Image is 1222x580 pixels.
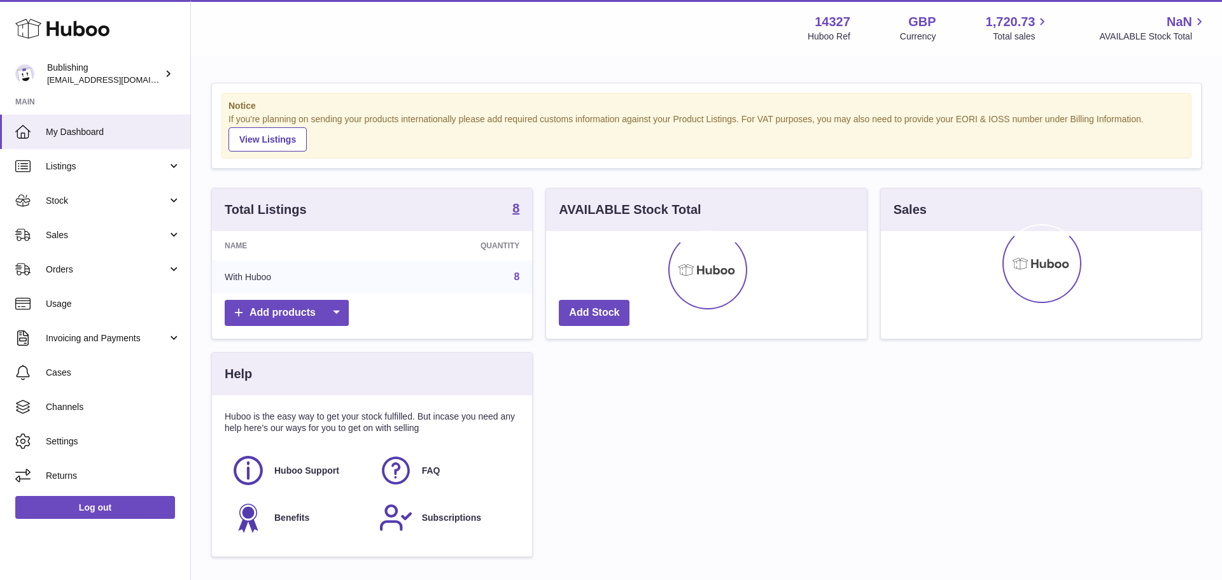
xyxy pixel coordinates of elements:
a: Benefits [231,500,366,535]
h3: Help [225,365,252,383]
img: internalAdmin-14327@internal.huboo.com [15,64,34,83]
a: Huboo Support [231,453,366,488]
a: 8 [514,271,519,282]
div: Bublishing [47,62,162,86]
span: Stock [46,195,167,207]
span: Listings [46,160,167,173]
th: Name [212,231,381,260]
span: Invoicing and Payments [46,332,167,344]
div: If you're planning on sending your products internationally please add required customs informati... [228,113,1184,152]
a: Add Stock [559,300,629,326]
a: View Listings [228,127,307,152]
span: Returns [46,470,181,482]
span: Usage [46,298,181,310]
span: [EMAIL_ADDRESS][DOMAIN_NAME] [47,74,187,85]
strong: 14327 [815,13,850,31]
a: 8 [512,202,519,217]
a: Log out [15,496,175,519]
span: Sales [46,229,167,241]
span: Orders [46,264,167,276]
strong: 8 [512,202,519,215]
span: NaN [1167,13,1192,31]
span: FAQ [422,465,440,477]
th: Quantity [381,231,533,260]
h3: Total Listings [225,201,307,218]
div: Currency [900,31,936,43]
strong: GBP [908,13,936,31]
strong: Notice [228,100,1184,112]
span: 1,720.73 [986,13,1036,31]
a: Add products [225,300,349,326]
a: FAQ [379,453,514,488]
span: Subscriptions [422,512,481,524]
span: Benefits [274,512,309,524]
p: Huboo is the easy way to get your stock fulfilled. But incase you need any help here's our ways f... [225,411,519,435]
span: Settings [46,435,181,448]
span: Cases [46,367,181,379]
a: 1,720.73 Total sales [986,13,1050,43]
span: Channels [46,401,181,413]
h3: AVAILABLE Stock Total [559,201,701,218]
a: NaN AVAILABLE Stock Total [1099,13,1207,43]
a: Subscriptions [379,500,514,535]
span: My Dashboard [46,126,181,138]
span: Total sales [993,31,1050,43]
td: With Huboo [212,260,381,294]
span: AVAILABLE Stock Total [1099,31,1207,43]
div: Huboo Ref [808,31,850,43]
h3: Sales [894,201,927,218]
span: Huboo Support [274,465,339,477]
